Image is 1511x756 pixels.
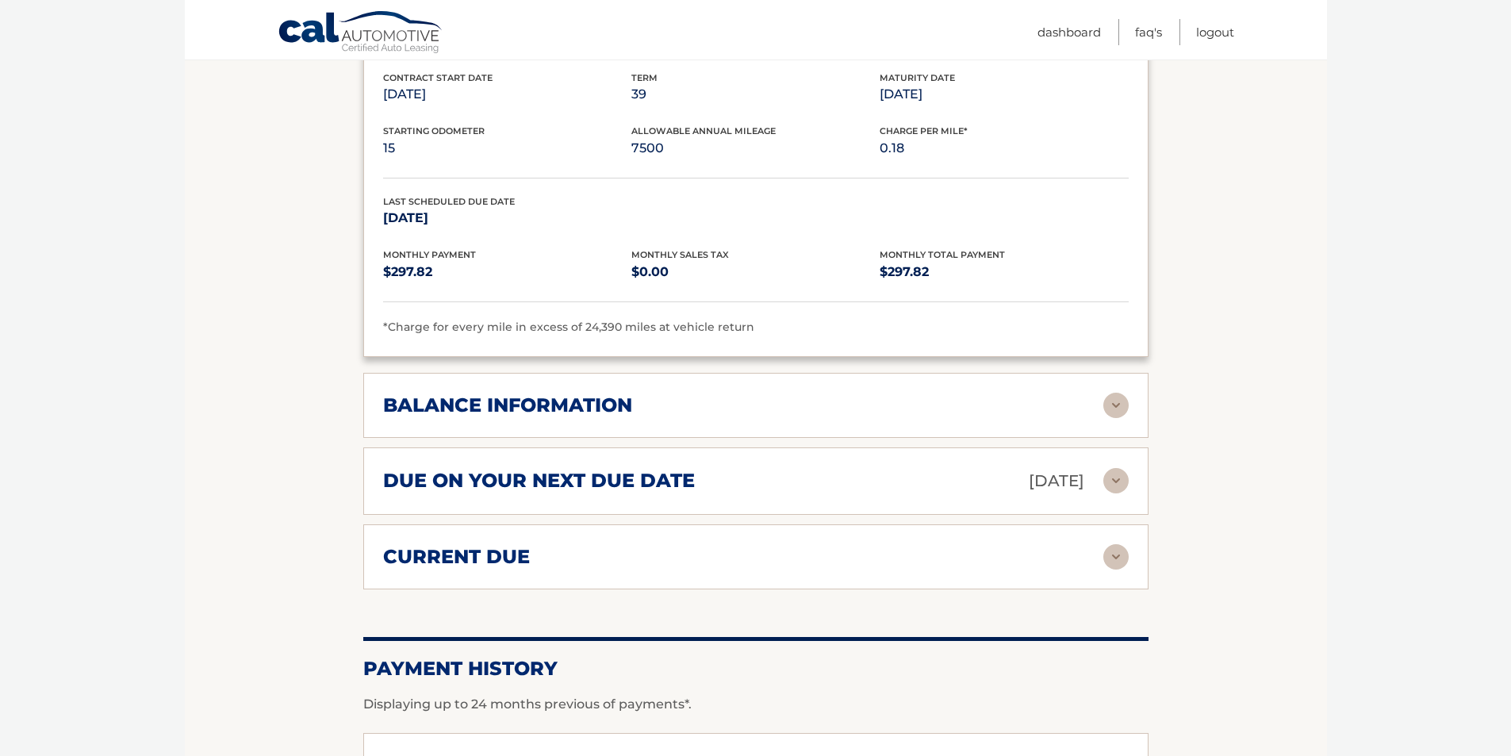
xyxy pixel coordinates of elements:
[1029,467,1084,495] p: [DATE]
[383,125,485,136] span: Starting Odometer
[880,137,1128,159] p: 0.18
[383,196,515,207] span: Last Scheduled Due Date
[1103,468,1129,493] img: accordion-rest.svg
[383,393,632,417] h2: balance information
[383,320,754,334] span: *Charge for every mile in excess of 24,390 miles at vehicle return
[880,249,1005,260] span: Monthly Total Payment
[631,261,880,283] p: $0.00
[631,83,880,106] p: 39
[363,695,1149,714] p: Displaying up to 24 months previous of payments*.
[631,137,880,159] p: 7500
[631,249,729,260] span: Monthly Sales Tax
[1196,19,1234,45] a: Logout
[1037,19,1101,45] a: Dashboard
[383,469,695,493] h2: due on your next due date
[1135,19,1162,45] a: FAQ's
[383,207,631,229] p: [DATE]
[880,261,1128,283] p: $297.82
[278,10,444,56] a: Cal Automotive
[383,261,631,283] p: $297.82
[383,545,530,569] h2: current due
[880,83,1128,106] p: [DATE]
[880,125,968,136] span: Charge Per Mile*
[880,72,955,83] span: Maturity Date
[631,72,658,83] span: Term
[363,657,1149,681] h2: Payment History
[631,125,776,136] span: Allowable Annual Mileage
[383,249,476,260] span: Monthly Payment
[383,83,631,106] p: [DATE]
[1103,393,1129,418] img: accordion-rest.svg
[1103,544,1129,570] img: accordion-rest.svg
[383,137,631,159] p: 15
[383,72,493,83] span: Contract Start Date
